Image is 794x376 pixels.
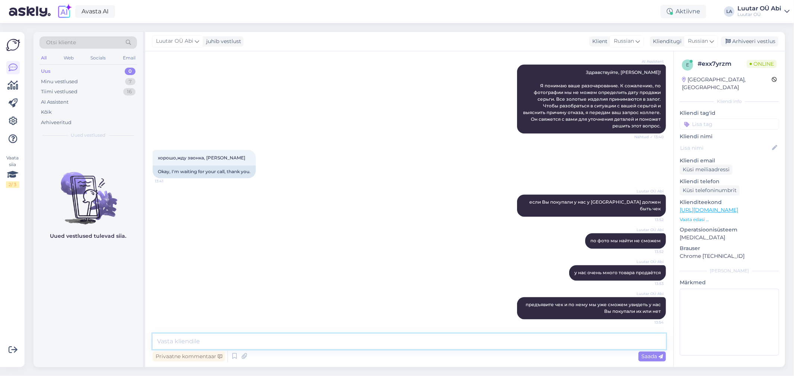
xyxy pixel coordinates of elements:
[34,159,143,226] img: No chats
[737,6,790,17] a: Luutar OÜ AbiLuutar OÜ
[636,320,664,325] span: 13:54
[680,279,779,286] p: Märkmed
[6,181,19,188] div: 2 / 3
[650,38,682,45] div: Klienditugi
[680,226,779,234] p: Operatsioonisüsteem
[203,38,241,45] div: juhib vestlust
[680,119,779,130] input: Lisa tag
[41,98,68,106] div: AI Assistent
[71,132,106,139] span: Uued vestlused
[125,78,135,85] div: 7
[590,238,661,244] span: по фото мы найти не сможем
[62,53,75,63] div: Web
[636,259,664,265] span: Luutar OÜ Abi
[529,200,662,212] span: если Вы покупали у нас у [GEOGRAPHIC_DATA] должен быть чек
[75,5,115,18] a: Avasta AI
[57,4,72,19] img: explore-ai
[614,37,634,45] span: Russian
[574,270,661,276] span: у нас очень много товара продаётся
[526,302,662,314] span: предъявите чек и по нему мы уже сможем увидеть у нас Вы покупали их или нет
[680,144,771,152] input: Lisa nimi
[121,53,137,63] div: Email
[153,166,256,178] div: Okay, I'm waiting for your call, thank you.
[680,157,779,165] p: Kliendi email
[641,353,663,360] span: Saada
[698,59,747,68] div: # exx7yrzm
[41,68,51,75] div: Uus
[737,12,781,17] div: Luutar OÜ
[6,38,20,52] img: Askly Logo
[680,178,779,185] p: Kliendi telefon
[686,62,689,68] span: e
[125,68,135,75] div: 0
[6,155,19,188] div: Vaata siia
[158,155,245,161] span: хорошо,жду звонка, [PERSON_NAME]
[155,179,183,184] span: 13:41
[680,109,779,117] p: Kliendi tag'id
[724,6,734,17] div: LA
[747,60,777,68] span: Online
[636,281,664,287] span: 13:53
[46,39,76,46] span: Otsi kliente
[680,185,740,195] div: Küsi telefoninumbrit
[680,252,779,260] p: Chrome [TECHNICAL_ID]
[39,53,48,63] div: All
[680,207,738,213] a: [URL][DOMAIN_NAME]
[680,216,779,223] p: Vaata edasi ...
[41,88,77,95] div: Tiimi vestlused
[636,227,664,233] span: Luutar OÜ Abi
[523,69,662,129] span: Здравствуйте, [PERSON_NAME]! Я понимаю ваше разочарование. К сожалению, по фотографии мы не можем...
[634,134,664,140] span: Nähtud ✓ 13:40
[153,351,225,362] div: Privaatne kommentaar
[636,291,664,297] span: Luutar OÜ Abi
[680,98,779,105] div: Kliendi info
[41,119,71,126] div: Arhiveeritud
[737,6,781,12] div: Luutar OÜ Abi
[680,268,779,274] div: [PERSON_NAME]
[636,249,664,255] span: 13:52
[50,232,127,240] p: Uued vestlused tulevad siia.
[680,198,779,206] p: Klienditeekond
[680,165,733,175] div: Küsi meiliaadressi
[41,78,78,85] div: Minu vestlused
[688,37,708,45] span: Russian
[636,59,664,64] span: AI Assistent
[589,38,608,45] div: Klient
[123,88,135,95] div: 16
[680,234,779,242] p: [MEDICAL_DATA]
[636,217,664,223] span: 13:52
[682,76,772,91] div: [GEOGRAPHIC_DATA], [GEOGRAPHIC_DATA]
[156,37,193,45] span: Luutar OÜ Abi
[680,133,779,140] p: Kliendi nimi
[661,5,706,18] div: Aktiivne
[680,244,779,252] p: Brauser
[721,36,778,46] div: Arhiveeri vestlus
[41,108,52,116] div: Kõik
[636,189,664,194] span: Luutar OÜ Abi
[89,53,107,63] div: Socials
